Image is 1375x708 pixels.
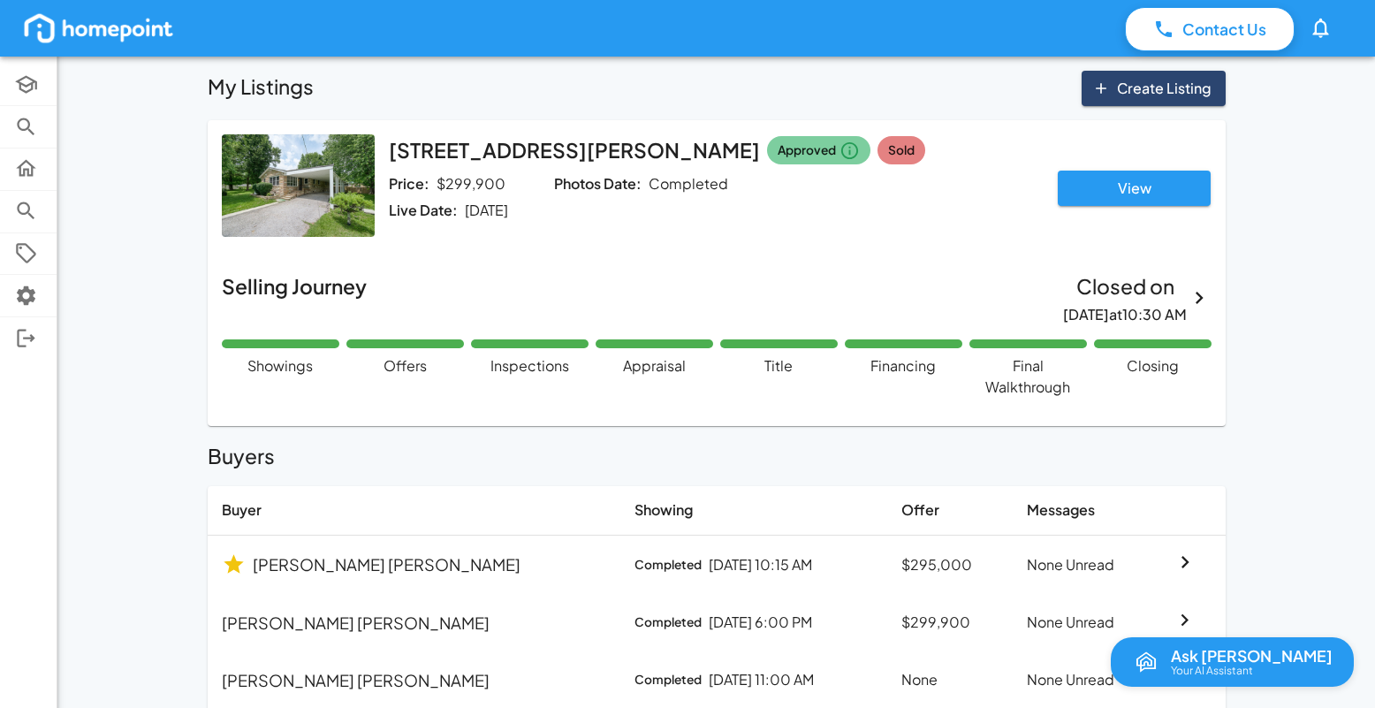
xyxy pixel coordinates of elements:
[346,339,464,377] div: You've accepted an offer! We'll now proceed with the buyer's due diligence steps.
[649,174,728,194] p: Completed
[1171,666,1253,676] p: Your AI Assistant
[389,134,760,167] h6: [STREET_ADDRESS][PERSON_NAME]
[471,339,589,377] div: Inspections are complete. Congratulations!
[720,339,838,377] div: Title company details are complete. We can proceed with the next steps.
[888,141,915,161] span: Sold
[1082,71,1226,106] button: Create Listing
[222,500,607,521] p: Buyer
[634,670,702,690] span: Completed
[634,500,873,521] p: Showing
[1058,171,1211,206] button: View
[490,355,569,377] p: Inspections
[709,670,814,690] p: [DATE] 11:00 AM
[222,134,375,237] img: Listing
[1132,648,1160,676] img: Reva
[1094,339,1212,377] div: Congratulations! The sale has closed and funds have been transferred.
[1171,648,1333,665] p: Ask [PERSON_NAME]
[778,141,836,161] span: Approved
[1111,637,1354,687] button: Open chat with Reva
[222,611,490,635] p: [PERSON_NAME] [PERSON_NAME]
[21,11,176,46] img: homepoint_logo_white.png
[709,555,812,575] p: [DATE] 10:15 AM
[634,613,702,633] span: Completed
[222,339,339,377] div: You have an accepted offer and showings are complete.
[384,355,427,377] p: Offers
[596,339,713,377] div: Appraisal is complete. The results have been sent to the buyer's lender.
[969,339,1087,398] div: Final walkthrough is complete. The buyer has verified the property condition.
[208,440,1226,473] h6: Buyers
[222,270,367,325] h6: Selling Journey
[709,613,812,633] p: [DATE] 6:00 PM
[465,201,508,221] p: [DATE]
[1076,270,1174,303] h6: Closed on
[247,355,313,377] p: Showings
[887,536,1012,594] td: $295,000
[901,500,998,521] p: Offer
[389,201,458,221] p: Live Date:
[634,555,702,575] span: Completed
[764,355,793,377] p: Title
[222,668,490,692] p: [PERSON_NAME] [PERSON_NAME]
[845,339,962,377] div: Buyer's financing is approved! We're clear to move toward closing.
[208,71,314,106] h6: My Listings
[253,552,520,576] p: [PERSON_NAME] [PERSON_NAME]
[1182,18,1266,41] p: Contact Us
[887,594,1012,651] td: $299,900
[437,174,505,194] p: $299,900
[1127,355,1179,377] p: Closing
[870,355,936,377] p: Financing
[554,174,642,194] p: Photos Date:
[389,174,429,194] p: Price:
[1027,500,1145,521] p: Messages
[1013,594,1159,651] td: None Unread
[623,355,686,377] p: Appraisal
[969,355,1087,398] p: Final Walkthrough
[1063,303,1187,325] h6: [DATE] at 10:30 AM
[1013,536,1159,594] td: None Unread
